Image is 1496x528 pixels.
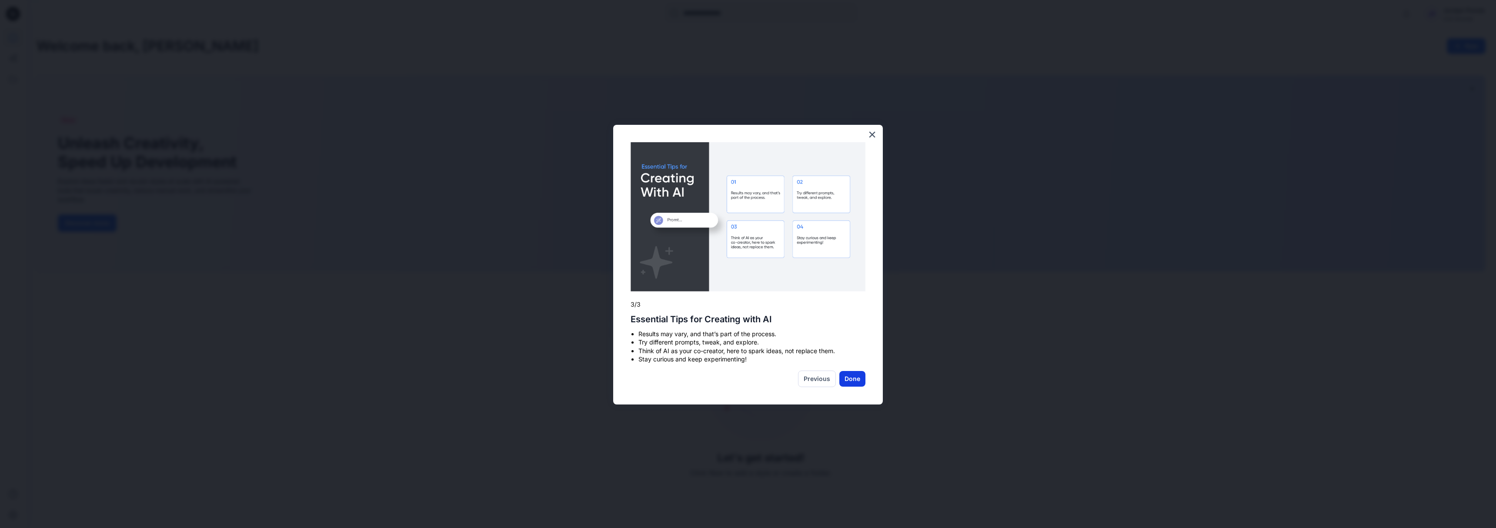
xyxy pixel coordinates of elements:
p: 3/3 [631,300,865,309]
li: Think of AI as your co-creator, here to spark ideas, not replace them. [638,347,865,355]
button: Close [868,127,876,141]
li: Stay curious and keep experimenting! [638,355,865,364]
li: Try different prompts, tweak, and explore. [638,338,865,347]
button: Done [839,371,865,387]
li: Results may vary, and that’s part of the process. [638,330,865,338]
button: Previous [798,371,836,387]
h2: Essential Tips for Creating with AI [631,314,865,324]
